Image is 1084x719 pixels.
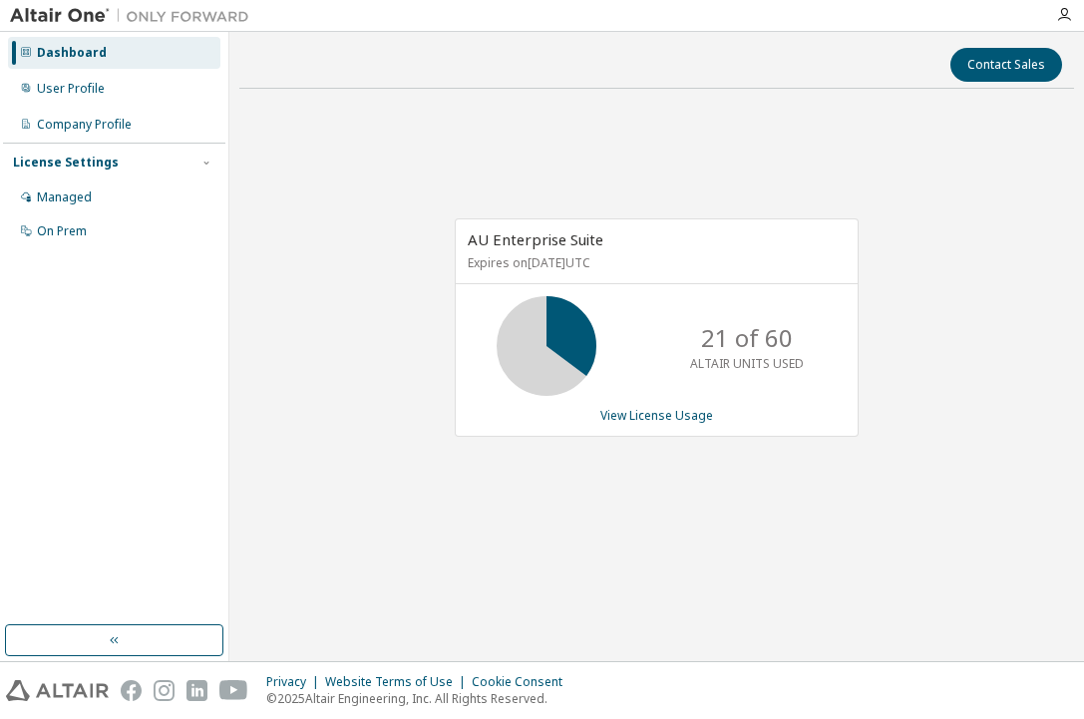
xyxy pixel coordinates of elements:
[37,117,132,133] div: Company Profile
[37,189,92,205] div: Managed
[186,680,207,701] img: linkedin.svg
[690,355,804,372] p: ALTAIR UNITS USED
[468,254,841,271] p: Expires on [DATE] UTC
[266,690,574,707] p: © 2025 Altair Engineering, Inc. All Rights Reserved.
[219,680,248,701] img: youtube.svg
[13,155,119,171] div: License Settings
[701,321,793,355] p: 21 of 60
[950,48,1062,82] button: Contact Sales
[37,45,107,61] div: Dashboard
[154,680,175,701] img: instagram.svg
[468,229,603,249] span: AU Enterprise Suite
[37,81,105,97] div: User Profile
[472,674,574,690] div: Cookie Consent
[37,223,87,239] div: On Prem
[6,680,109,701] img: altair_logo.svg
[121,680,142,701] img: facebook.svg
[600,407,713,424] a: View License Usage
[325,674,472,690] div: Website Terms of Use
[266,674,325,690] div: Privacy
[10,6,259,26] img: Altair One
